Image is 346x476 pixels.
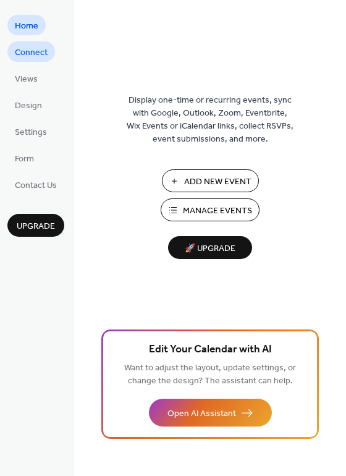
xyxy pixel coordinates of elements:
span: Display one-time or recurring events, sync with Google, Outlook, Zoom, Eventbrite, Wix Events or ... [127,94,293,146]
span: Edit Your Calendar with AI [149,341,272,359]
button: 🚀 Upgrade [168,236,252,259]
span: Form [15,153,34,166]
span: Settings [15,126,47,139]
button: Open AI Assistant [149,399,272,427]
span: Contact Us [15,179,57,192]
a: Home [7,15,46,35]
a: Settings [7,121,54,142]
button: Add New Event [162,169,259,192]
span: Want to adjust the layout, update settings, or change the design? The assistant can help. [124,360,296,389]
span: Upgrade [17,220,55,233]
a: Form [7,148,41,168]
button: Upgrade [7,214,64,237]
span: Connect [15,46,48,59]
span: Manage Events [183,205,252,218]
a: Design [7,95,49,115]
span: Views [15,73,38,86]
a: Contact Us [7,174,64,195]
a: Connect [7,41,55,62]
span: Home [15,20,38,33]
span: Add New Event [184,176,251,189]
button: Manage Events [161,198,259,221]
a: Views [7,68,45,88]
span: Design [15,100,42,113]
span: 🚀 Upgrade [175,240,245,257]
span: Open AI Assistant [167,407,236,420]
